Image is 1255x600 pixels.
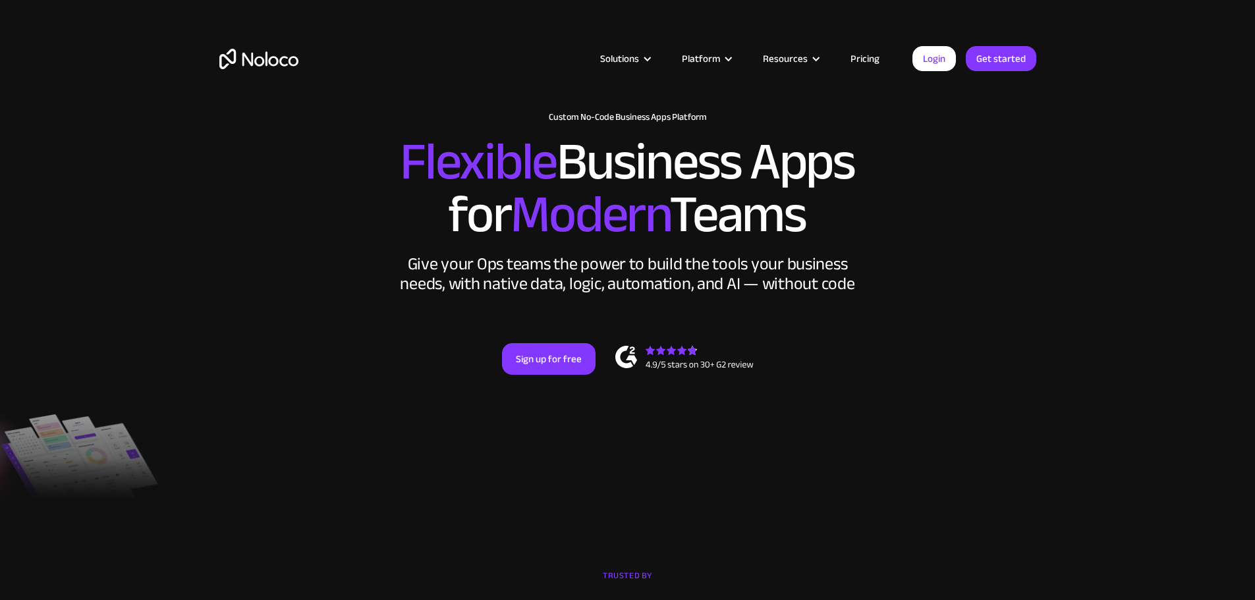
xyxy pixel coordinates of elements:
a: Get started [966,46,1036,71]
div: Resources [763,50,808,67]
div: Resources [746,50,834,67]
div: Platform [682,50,720,67]
span: Modern [511,165,669,263]
div: Platform [665,50,746,67]
a: Pricing [834,50,896,67]
span: Flexible [400,113,557,211]
a: Login [912,46,956,71]
a: Sign up for free [502,343,596,375]
div: Solutions [584,50,665,67]
h2: Business Apps for Teams [219,136,1036,241]
div: Solutions [600,50,639,67]
a: home [219,49,298,69]
div: Give your Ops teams the power to build the tools your business needs, with native data, logic, au... [397,254,858,294]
